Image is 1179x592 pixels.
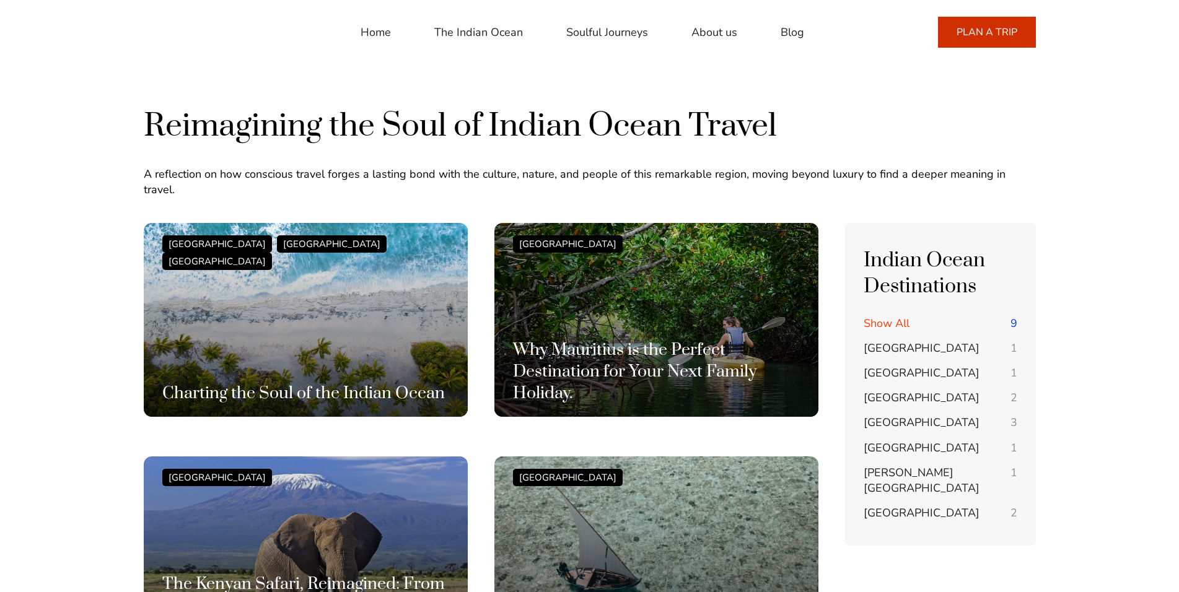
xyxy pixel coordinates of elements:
h3: Charting the Soul of the Indian Ocean [162,383,449,404]
span: 1 [1010,465,1017,481]
a: [GEOGRAPHIC_DATA] 1 [864,440,1017,456]
span: [GEOGRAPHIC_DATA] [864,415,980,430]
a: Blog [781,17,804,47]
p: A reflection on how conscious travel forges a lasting bond with the culture, nature, and people o... [144,167,1036,198]
span: 2 [1010,505,1017,521]
a: Soulful Journeys [566,17,648,47]
a: The Indian Ocean [434,17,523,47]
a: [GEOGRAPHIC_DATA] 1 [864,341,1017,356]
span: [GEOGRAPHIC_DATA] [864,390,980,405]
span: [GEOGRAPHIC_DATA] [864,505,980,520]
span: [GEOGRAPHIC_DATA] [864,440,980,455]
div: [GEOGRAPHIC_DATA] [513,235,623,253]
a: Show All 9 [864,316,1017,331]
a: [GEOGRAPHIC_DATA] 3 [864,415,1017,430]
h3: Why Mauritius is the Perfect Destination for Your Next Family Holiday. [513,339,800,404]
div: [GEOGRAPHIC_DATA] [162,235,272,253]
span: 3 [1010,415,1017,430]
span: 2 [1010,390,1017,406]
span: [GEOGRAPHIC_DATA] [864,341,980,355]
div: [GEOGRAPHIC_DATA] [277,235,387,253]
span: Show All [864,316,909,331]
h1: Reimagining the Soul of Indian Ocean Travel [144,105,1036,147]
span: 1 [1010,365,1017,381]
a: [GEOGRAPHIC_DATA] 1 [864,365,1017,381]
span: [GEOGRAPHIC_DATA] [864,365,980,380]
h4: Indian Ocean Destinations [864,248,1017,300]
span: 9 [1010,316,1017,331]
div: [GEOGRAPHIC_DATA] [162,253,272,270]
span: 1 [1010,341,1017,356]
a: [GEOGRAPHIC_DATA][GEOGRAPHIC_DATA][GEOGRAPHIC_DATA] Charting the Soul of the Indian Ocean [144,223,468,430]
div: [GEOGRAPHIC_DATA] [513,469,623,486]
a: Home [361,17,391,47]
a: [PERSON_NAME][GEOGRAPHIC_DATA] 1 [864,465,1017,496]
a: [GEOGRAPHIC_DATA] 2 [864,505,1017,521]
a: [GEOGRAPHIC_DATA] 2 [864,390,1017,406]
a: About us [691,17,737,47]
div: [GEOGRAPHIC_DATA] [162,469,272,486]
a: PLAN A TRIP [938,17,1036,48]
span: [PERSON_NAME][GEOGRAPHIC_DATA] [864,465,980,495]
span: 1 [1010,440,1017,456]
a: [GEOGRAPHIC_DATA] Why Mauritius is the Perfect Destination for Your Next Family Holiday. [494,223,818,430]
